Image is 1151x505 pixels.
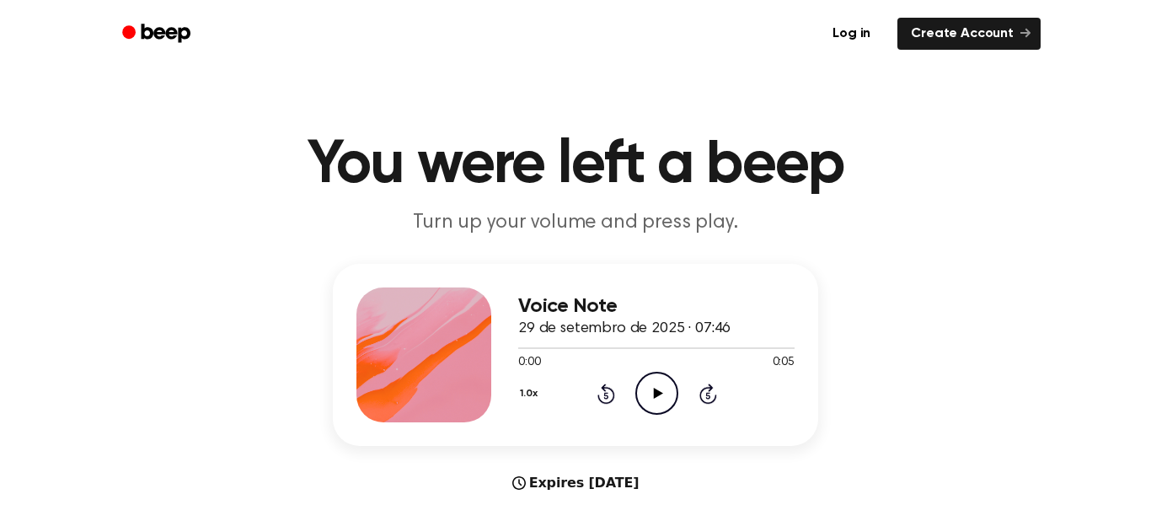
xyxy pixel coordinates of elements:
span: 29 de setembro de 2025 · 07:46 [518,321,731,336]
h3: Voice Note [518,295,795,318]
a: Create Account [897,18,1041,50]
a: Beep [110,18,206,51]
span: 0:00 [518,354,540,372]
button: 1.0x [518,379,543,408]
span: 0:05 [773,354,795,372]
div: Expires [DATE] [512,473,640,493]
h1: You were left a beep [144,135,1007,196]
a: Log in [816,14,887,53]
p: Turn up your volume and press play. [252,209,899,237]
